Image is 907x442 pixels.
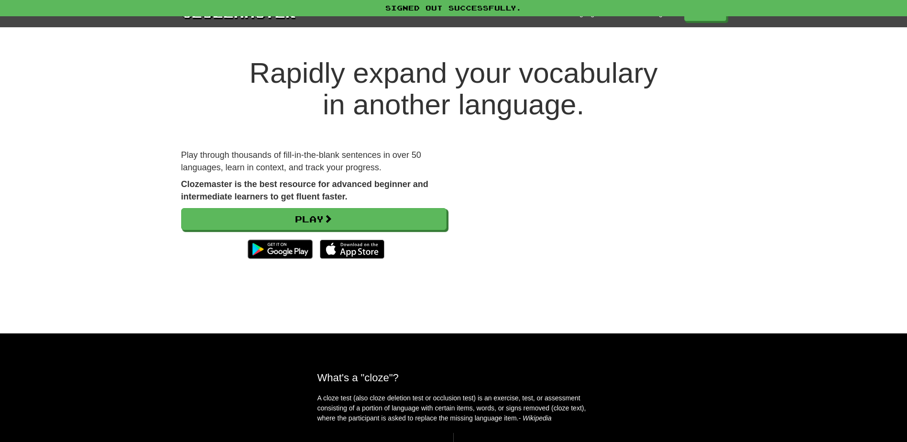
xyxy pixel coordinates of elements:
h2: What's a "cloze"? [317,372,590,384]
img: Download_on_the_App_Store_Badge_US-UK_135x40-25178aeef6eb6b83b96f5f2d004eda3bffbb37122de64afbaef7... [320,240,384,259]
a: Play [181,208,447,230]
p: A cloze test (also cloze deletion test or occlusion test) is an exercise, test, or assessment con... [317,393,590,423]
em: - Wikipedia [519,414,552,422]
p: Play through thousands of fill-in-the-blank sentences in over 50 languages, learn in context, and... [181,149,447,174]
strong: Clozemaster is the best resource for advanced beginner and intermediate learners to get fluent fa... [181,179,428,201]
img: Get it on Google Play [243,235,317,264]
